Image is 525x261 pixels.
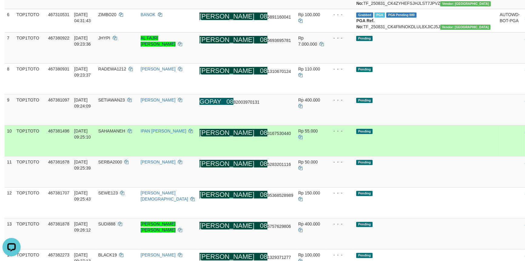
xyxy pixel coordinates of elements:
[141,252,176,257] a: [PERSON_NAME]
[141,12,155,17] a: BANOK
[260,38,291,43] span: Copy 085693695781 to clipboard
[141,129,186,133] a: IPAN [PERSON_NAME]
[298,12,320,17] span: Rp 100.000
[74,36,91,46] span: [DATE] 09:23:36
[48,222,69,226] span: 467381878
[329,97,352,103] div: - - -
[14,32,46,63] td: TOP1TOTO
[98,67,126,71] span: RADEWA1212
[74,160,91,170] span: [DATE] 09:25:39
[14,125,46,156] td: TOP1TOTO
[199,129,254,136] ah_el_jm_1754079848546: [PERSON_NAME]
[5,218,14,249] td: 13
[98,12,116,17] span: ZIMBO20
[497,9,522,32] td: AUTOWD-BOT-PGA
[386,12,416,18] span: PGA Pending
[260,255,291,260] span: Copy 081329371277 to clipboard
[98,160,122,164] span: SERBA2000
[5,63,14,94] td: 8
[298,252,320,257] span: Rp 100.000
[260,69,291,74] span: Copy 081310670124 to clipboard
[14,9,46,32] td: TOP1TOTO
[356,129,373,134] span: Pending
[98,191,118,195] span: SEWE123
[374,12,385,18] span: Marked by adsdarwis
[5,9,14,32] td: 6
[48,160,69,164] span: 467381678
[260,160,267,167] ah_el_jm_1754079848546: 08
[199,98,221,105] ah_el_jm_1754089587858: GOPAY
[48,129,69,133] span: 467381496
[298,160,318,164] span: Rp 50.000
[356,191,373,196] span: Pending
[356,67,373,72] span: Pending
[356,12,373,18] span: Grabbed
[260,129,267,136] ah_el_jm_1754079848546: 08
[199,160,254,167] ah_el_jm_1754079848546: [PERSON_NAME]
[260,67,267,74] ah_el_jm_1754079848546: 08
[356,18,374,29] b: PGA Ref. No:
[260,131,291,136] span: Copy 083167530440 to clipboard
[226,98,233,105] ah_el_jm_1754089587858: 08
[260,15,291,19] span: Copy 085891160041 to clipboard
[298,67,320,71] span: Rp 110.000
[98,98,125,102] span: SETIAWAN23
[48,36,69,40] span: 467380922
[329,128,352,134] div: - - -
[141,98,176,102] a: [PERSON_NAME]
[356,98,373,103] span: Pending
[298,222,320,226] span: Rp 400.000
[356,36,373,41] span: Pending
[74,67,91,77] span: [DATE] 09:23:37
[329,221,352,227] div: - - -
[329,159,352,165] div: - - -
[14,156,46,187] td: TOP1TOTO
[5,156,14,187] td: 11
[260,224,291,229] span: Copy 085757629806 to clipboard
[354,9,497,32] td: TF_250831_CK4FMNOKDLUL8XJICJ5J
[199,191,254,198] ah_el_jm_1754079848546: [PERSON_NAME]
[98,36,110,40] span: JHYPI
[48,12,69,17] span: 467310531
[2,2,21,21] button: Open LiveChat chat widget
[260,36,267,43] ah_el_jm_1754079848546: 08
[440,25,491,30] span: Vendor URL: https://checkout4.1velocity.biz
[141,191,188,201] a: [PERSON_NAME][DEMOGRAPHIC_DATA]
[14,218,46,249] td: TOP1TOTO
[260,253,267,260] ah_el_jm_1754079848546: 08
[298,191,320,195] span: Rp 150.000
[5,125,14,156] td: 10
[199,67,254,74] ah_el_jm_1754079848546: [PERSON_NAME]
[74,98,91,108] span: [DATE] 09:24:09
[74,129,91,139] span: [DATE] 09:25:10
[48,191,69,195] span: 467381707
[48,67,69,71] span: 467380931
[329,252,352,258] div: - - -
[226,100,259,105] span: Copy 0882003970131 to clipboard
[48,252,69,257] span: 467382273
[14,187,46,218] td: TOP1TOTO
[199,253,254,260] ah_el_jm_1754079848546: [PERSON_NAME]
[356,160,373,165] span: Pending
[260,12,267,20] ah_el_jm_1754079848546: 08
[440,1,491,6] span: Vendor URL: https://checkout4.1velocity.biz
[98,129,125,133] span: SAHAMANEH
[5,32,14,63] td: 7
[5,187,14,218] td: 12
[141,67,176,71] a: [PERSON_NAME]
[141,160,176,164] a: [PERSON_NAME]
[356,253,373,258] span: Pending
[14,94,46,125] td: TOP1TOTO
[141,222,176,232] a: [PERSON_NAME] [PERSON_NAME]
[260,191,267,198] ah_el_jm_1754079848546: 08
[141,36,176,46] a: AL FAJRI [PERSON_NAME]
[329,12,352,18] div: - - -
[98,252,117,257] span: BLACK19
[329,66,352,72] div: - - -
[14,63,46,94] td: TOP1TOTO
[74,12,91,23] span: [DATE] 04:31:43
[329,35,352,41] div: - - -
[260,193,293,198] span: Copy 0895368528989 to clipboard
[74,191,91,201] span: [DATE] 09:25:43
[298,129,318,133] span: Rp 55.000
